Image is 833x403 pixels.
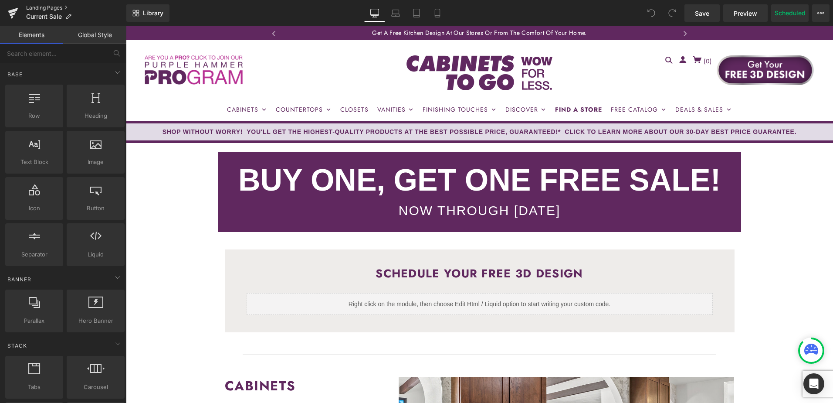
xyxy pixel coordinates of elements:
a: Tablet [406,4,427,22]
strong: CABINETS [99,350,170,369]
span: Text Block [8,157,61,167]
span: Current Sale [26,13,62,20]
svg: cart [565,30,578,38]
span: Carousel [69,383,122,392]
span: 0 [580,31,584,39]
a: Free Catalog [485,80,541,86]
span: ( ) [578,31,586,39]
a: Finishing Touches [297,80,371,86]
img: Free 3D Design [590,29,688,59]
span: Tabs [8,383,61,392]
button: More [812,4,830,22]
a: Deals & Sales [549,80,606,86]
span: Preview [734,9,757,18]
a: Cabinets [101,80,141,86]
div: NOW THROUGH [DATE] [99,176,609,193]
span: Separator [8,250,61,259]
div: Open Intercom Messenger [803,373,824,394]
a: Laptop [385,4,406,22]
a: cart (0) [563,31,588,39]
span: Image [69,157,122,167]
button: Undo [643,4,660,22]
div: ‹ [142,2,155,11]
img: Cabinets To Go Wow for Less logo [281,29,427,64]
a: Global Style [63,26,126,44]
b: SCHEDuLE YOUR FREE 3D DESIGN [250,239,457,256]
img: Purple Hammer Program [19,29,117,59]
span: Icon [8,204,61,213]
span: Base [7,70,24,79]
div: › [552,2,565,11]
svg: search [537,31,549,38]
button: Redo [664,4,681,22]
span: Library [143,9,163,17]
span: Row [8,111,61,120]
button: Scheduled [771,4,809,22]
a: Vanities [251,80,288,86]
svg: account [551,30,563,38]
span: Stack [7,342,28,350]
a: Find A Store [429,80,476,86]
a: Closets [214,80,243,86]
a: Landing Pages [26,4,126,11]
a: Countertops [150,80,206,86]
span: Button [69,204,122,213]
span: Save [695,9,709,18]
a: Search Icon [533,30,550,40]
a: Preview [723,4,768,22]
span: Parallax [8,316,61,325]
nav: Primary [101,73,606,95]
a: Mobile [427,4,448,22]
span: Liquid [69,250,122,259]
span: Hero Banner [69,316,122,325]
span: Heading [69,111,122,120]
a: New Library [126,4,169,22]
strong: BUY ONE, GET ONE fREE SALE! [112,137,595,171]
a: Discover [379,80,421,86]
span: Banner [7,275,32,283]
a: Desktop [364,4,385,22]
a: Account Icon [549,30,562,40]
